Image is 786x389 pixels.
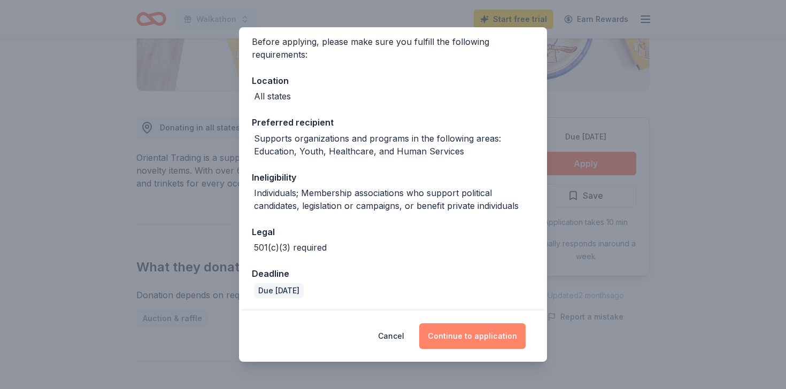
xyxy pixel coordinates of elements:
[252,35,534,61] div: Before applying, please make sure you fulfill the following requirements:
[419,323,526,349] button: Continue to application
[252,115,534,129] div: Preferred recipient
[252,170,534,184] div: Ineligibility
[254,283,304,298] div: Due [DATE]
[254,186,534,212] div: Individuals; Membership associations who support political candidates, legislation or campaigns, ...
[254,132,534,158] div: Supports organizations and programs in the following areas: Education, Youth, Healthcare, and Hum...
[378,323,404,349] button: Cancel
[254,241,327,254] div: 501(c)(3) required
[252,225,534,239] div: Legal
[254,90,291,103] div: All states
[252,267,534,281] div: Deadline
[252,74,534,88] div: Location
